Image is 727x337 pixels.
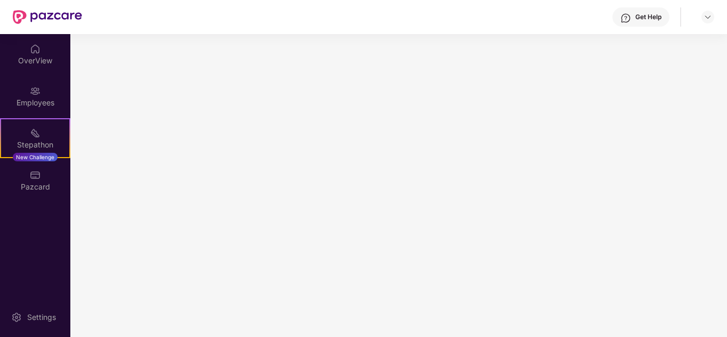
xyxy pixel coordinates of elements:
[30,128,41,138] img: svg+xml;base64,PHN2ZyB4bWxucz0iaHR0cDovL3d3dy53My5vcmcvMjAwMC9zdmciIHdpZHRoPSIyMSIgaGVpZ2h0PSIyMC...
[30,170,41,180] img: svg+xml;base64,PHN2ZyBpZD0iUGF6Y2FyZCIgeG1sbnM9Imh0dHA6Ly93d3cudzMub3JnLzIwMDAvc3ZnIiB3aWR0aD0iMj...
[30,44,41,54] img: svg+xml;base64,PHN2ZyBpZD0iSG9tZSIgeG1sbnM9Imh0dHA6Ly93d3cudzMub3JnLzIwMDAvc3ZnIiB3aWR0aD0iMjAiIG...
[30,86,41,96] img: svg+xml;base64,PHN2ZyBpZD0iRW1wbG95ZWVzIiB4bWxucz0iaHR0cDovL3d3dy53My5vcmcvMjAwMC9zdmciIHdpZHRoPS...
[635,13,661,21] div: Get Help
[1,139,69,150] div: Stepathon
[11,312,22,323] img: svg+xml;base64,PHN2ZyBpZD0iU2V0dGluZy0yMHgyMCIgeG1sbnM9Imh0dHA6Ly93d3cudzMub3JnLzIwMDAvc3ZnIiB3aW...
[24,312,59,323] div: Settings
[704,13,712,21] img: svg+xml;base64,PHN2ZyBpZD0iRHJvcGRvd24tMzJ4MzIiIHhtbG5zPSJodHRwOi8vd3d3LnczLm9yZy8yMDAwL3N2ZyIgd2...
[13,10,82,24] img: New Pazcare Logo
[620,13,631,23] img: svg+xml;base64,PHN2ZyBpZD0iSGVscC0zMngzMiIgeG1sbnM9Imh0dHA6Ly93d3cudzMub3JnLzIwMDAvc3ZnIiB3aWR0aD...
[13,153,58,161] div: New Challenge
